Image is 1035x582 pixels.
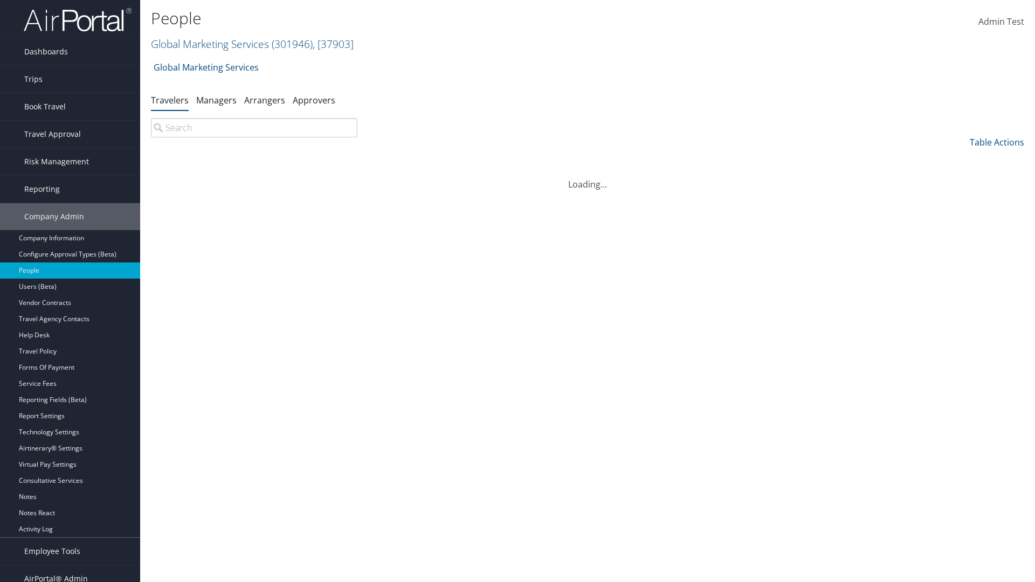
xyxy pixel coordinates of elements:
span: Dashboards [24,38,68,65]
span: Company Admin [24,203,84,230]
a: Travelers [151,94,189,106]
span: , [ 37903 ] [313,37,354,51]
span: Admin Test [978,16,1024,27]
a: Global Marketing Services [151,37,354,51]
span: Reporting [24,176,60,203]
span: Book Travel [24,93,66,120]
div: Loading... [151,165,1024,191]
span: Travel Approval [24,121,81,148]
span: ( 301946 ) [272,37,313,51]
span: Risk Management [24,148,89,175]
h1: People [151,7,733,30]
input: Search [151,118,357,137]
span: Trips [24,66,43,93]
a: Managers [196,94,237,106]
a: Arrangers [244,94,285,106]
a: Global Marketing Services [154,57,259,78]
a: Approvers [293,94,335,106]
a: Admin Test [978,5,1024,39]
span: Employee Tools [24,538,80,565]
a: Table Actions [970,136,1024,148]
img: airportal-logo.png [24,7,132,32]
